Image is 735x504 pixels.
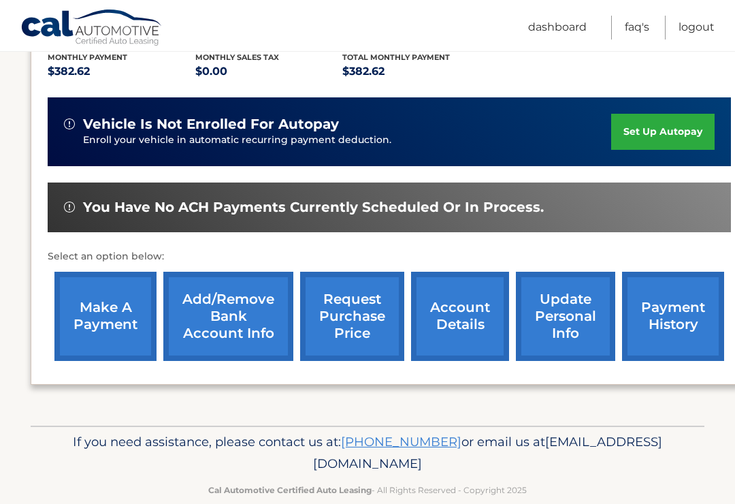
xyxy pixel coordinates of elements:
p: Enroll your vehicle in automatic recurring payment deduction. [83,133,611,148]
p: $382.62 [342,62,490,81]
a: make a payment [54,272,157,361]
a: FAQ's [625,16,649,40]
span: Monthly Payment [48,52,127,62]
span: Total Monthly Payment [342,52,450,62]
a: payment history [622,272,724,361]
img: alert-white.svg [64,202,75,212]
a: Add/Remove bank account info [163,272,293,361]
a: Logout [679,16,715,40]
a: update personal info [516,272,615,361]
a: set up autopay [611,114,715,150]
img: alert-white.svg [64,119,75,129]
a: request purchase price [300,272,404,361]
p: If you need assistance, please contact us at: or email us at [51,431,684,475]
a: Dashboard [528,16,587,40]
p: $0.00 [195,62,343,81]
span: Monthly sales Tax [195,52,279,62]
p: Select an option below: [48,249,731,265]
strong: Cal Automotive Certified Auto Leasing [208,485,372,495]
p: $382.62 [48,62,195,81]
a: [PHONE_NUMBER] [341,434,461,450]
p: - All Rights Reserved - Copyright 2025 [51,483,684,497]
span: vehicle is not enrolled for autopay [83,116,339,133]
span: You have no ACH payments currently scheduled or in process. [83,199,544,216]
a: account details [411,272,509,361]
a: Cal Automotive [20,9,163,48]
